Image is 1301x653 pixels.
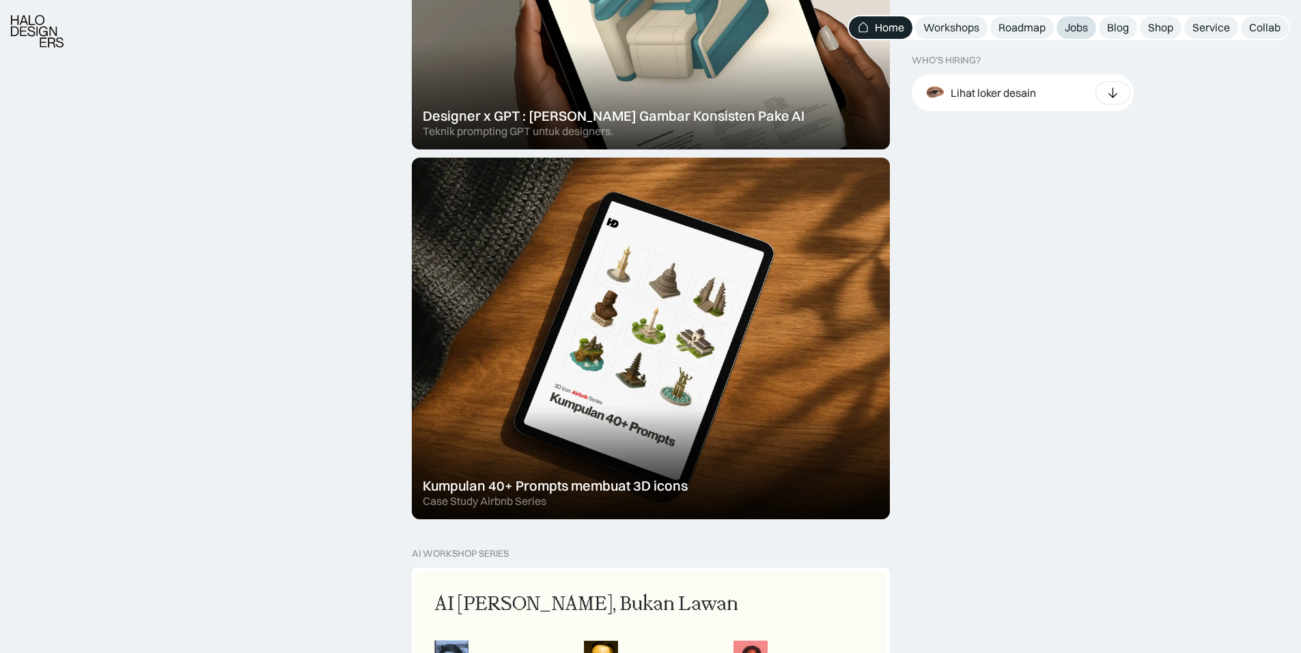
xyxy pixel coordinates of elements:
[849,16,912,39] a: Home
[1184,16,1238,39] a: Service
[912,55,981,66] div: WHO’S HIRING?
[412,158,890,519] a: Kumpulan 40+ Prompts membuat 3D iconsCase Study Airbnb Series
[1107,20,1129,35] div: Blog
[1192,20,1230,35] div: Service
[1148,20,1173,35] div: Shop
[998,20,1046,35] div: Roadmap
[1057,16,1096,39] a: Jobs
[990,16,1054,39] a: Roadmap
[923,20,979,35] div: Workshops
[434,590,738,619] div: AI [PERSON_NAME], Bukan Lawan
[1065,20,1088,35] div: Jobs
[915,16,988,39] a: Workshops
[951,85,1036,100] div: Lihat loker desain
[412,548,509,560] div: AI Workshop Series
[1099,16,1137,39] a: Blog
[1140,16,1181,39] a: Shop
[1249,20,1281,35] div: Collab
[875,20,904,35] div: Home
[1241,16,1289,39] a: Collab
